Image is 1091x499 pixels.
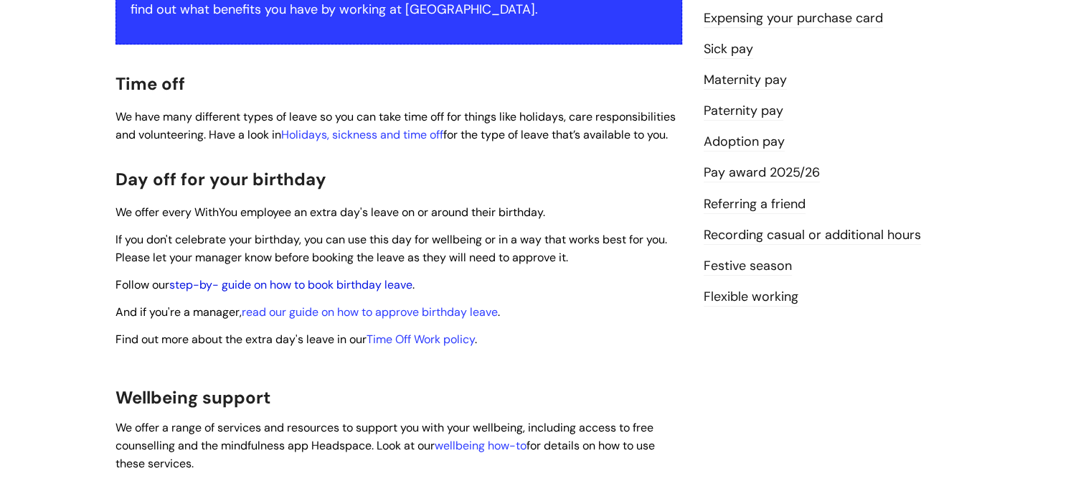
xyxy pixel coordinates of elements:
span: Follow our . [115,277,415,292]
a: Flexible working [704,288,798,307]
a: Holidays, sickness and time off [281,127,443,142]
a: Sick pay [704,40,753,59]
a: wellbeing how-to [435,438,526,453]
span: Wellbeing support [115,386,270,409]
span: And if you're a manager, . [115,304,500,320]
span: Find out more about the extra day's leave in our . [115,332,477,347]
a: Festive season [704,257,792,276]
span: We offer a range of services and resources to support you with your wellbeing, including access t... [115,420,655,471]
a: Referring a friend [704,195,806,214]
span: We have many different types of leave so you can take time off for things like holidays, care res... [115,109,676,142]
a: Adoption pay [704,133,785,151]
a: Expensing your purchase card [704,9,883,28]
a: Paternity pay [704,102,783,121]
a: Pay award 2025/26 [704,164,820,182]
a: Time Off Work policy [367,332,475,347]
span: If you don't celebrate your birthday, you can use this day for wellbeing or in a way that works b... [115,232,667,265]
a: Maternity pay [704,71,787,90]
span: Day off for your birthday [115,168,326,190]
span: Time off [115,73,185,95]
a: Recording casual or additional hours [704,226,921,245]
a: read our guide on how to approve birthday leave [242,304,498,320]
span: We offer every WithYou employee an extra day's leave on or around their birthday. [115,205,545,220]
a: step-by- guide on how to book birthday leave [169,277,412,292]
